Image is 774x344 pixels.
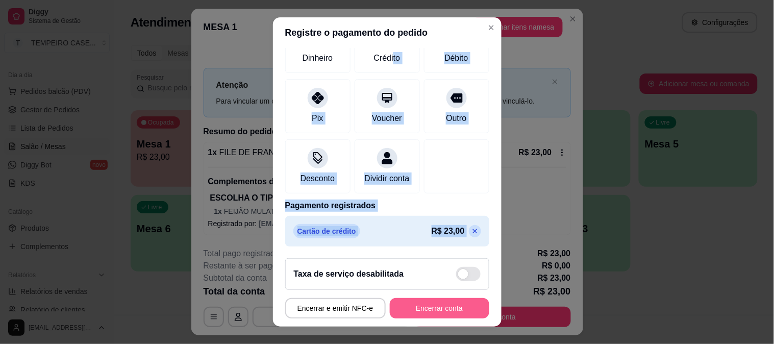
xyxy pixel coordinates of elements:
[483,19,500,36] button: Close
[273,17,502,48] header: Registre o pagamento do pedido
[372,112,402,125] div: Voucher
[285,200,489,212] p: Pagamento registrados
[301,173,335,185] div: Desconto
[312,112,323,125] div: Pix
[390,298,489,318] button: Encerrar conta
[432,225,465,237] p: R$ 23,00
[293,224,360,238] p: Cartão de crédito
[446,112,466,125] div: Outro
[374,52,401,64] div: Crédito
[303,52,333,64] div: Dinheiro
[285,298,386,318] button: Encerrar e emitir NFC-e
[294,268,404,280] h2: Taxa de serviço desabilitada
[364,173,409,185] div: Dividir conta
[444,52,468,64] div: Débito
